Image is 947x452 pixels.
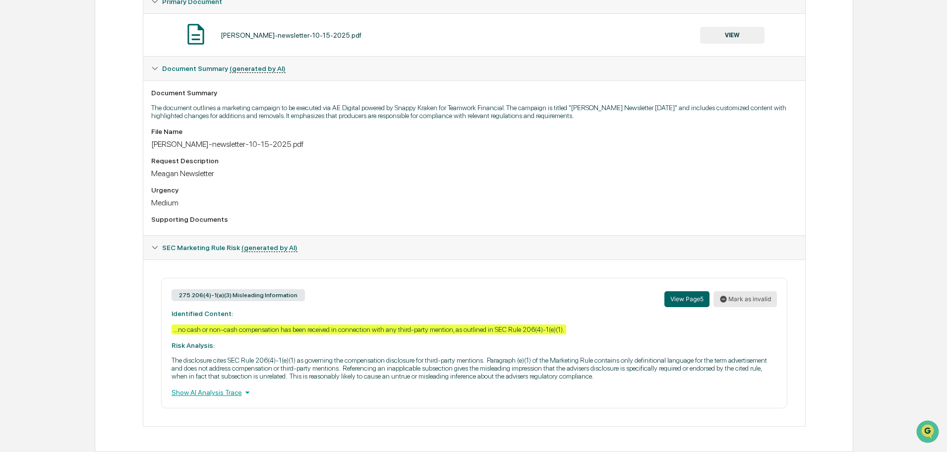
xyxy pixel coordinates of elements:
div: Primary Document [143,13,805,56]
u: (generated by AI) [241,244,297,252]
a: Powered byPylon [70,168,120,176]
div: ...no cash or non-cash compensation has been received in connection with any third-party mention,... [172,324,566,334]
img: 1746055101610-c473b297-6a78-478c-a979-82029cc54cd1 [10,76,28,94]
div: Start new chat [34,76,163,86]
div: Show AI Analysis Trace [172,387,777,398]
div: We're available if you need us! [34,86,125,94]
p: How can we help? [10,21,180,37]
button: View Page5 [664,291,710,307]
span: Document Summary [162,65,286,72]
div: 🖐️ [10,126,18,134]
div: Document Summary (generated by AI) [143,57,805,80]
span: Data Lookup [20,144,62,154]
span: Preclearance [20,125,64,135]
button: VIEW [700,27,765,44]
button: Mark as invalid [713,291,777,307]
p: The document outlines a marketing campaign to be executed via AE Digital powered by Snappy Kraken... [151,104,797,120]
div: Document Summary (generated by AI) [143,259,805,426]
iframe: Open customer support [915,419,942,446]
div: File Name [151,128,797,135]
span: Attestations [82,125,123,135]
a: 🗄️Attestations [68,121,127,139]
div: 275.206(4)-1(a)(3) Misleading Information [172,289,305,301]
div: Request Description [151,157,797,165]
a: 🔎Data Lookup [6,140,66,158]
span: Pylon [99,168,120,176]
img: Document Icon [183,22,208,47]
div: Meagan Newsletter [151,169,797,178]
div: Document Summary [151,89,797,97]
strong: Identified Content: [172,310,233,318]
a: 🖐️Preclearance [6,121,68,139]
div: 🗄️ [72,126,80,134]
div: Medium [151,198,797,207]
div: Urgency [151,186,797,194]
div: [PERSON_NAME]-newsletter-10-15-2025.pdf [151,139,797,149]
u: (generated by AI) [230,65,286,73]
p: The disclosure cites SEC Rule 206(4)-1(e)(1) as governing the compensation disclosure for third-p... [172,356,777,380]
div: Document Summary (generated by AI) [143,80,805,235]
strong: Risk Analysis: [172,341,215,349]
button: Start new chat [169,79,180,91]
div: SEC Marketing Rule Risk (generated by AI) [143,236,805,259]
div: [PERSON_NAME]-newsletter-10-15-2025.pdf [221,31,361,39]
div: Supporting Documents [151,215,797,223]
div: 🔎 [10,145,18,153]
span: SEC Marketing Rule Risk [162,244,297,252]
